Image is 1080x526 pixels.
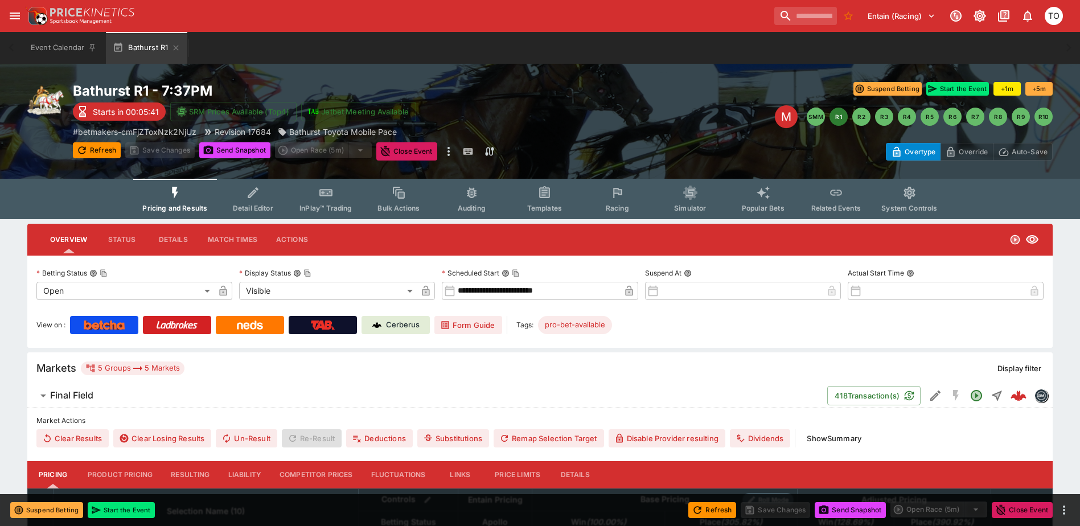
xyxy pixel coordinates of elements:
p: Display Status [239,268,291,278]
button: Event Calendar [24,32,104,64]
button: No Bookmarks [839,7,857,25]
button: R4 [898,108,916,126]
h5: Markets [36,361,76,375]
button: ShowSummary [800,429,868,447]
button: Documentation [993,6,1014,26]
button: R1 [829,108,848,126]
svg: Visible [1025,233,1039,246]
button: R10 [1034,108,1053,126]
img: Ladbrokes [156,320,198,330]
button: Send Snapshot [199,142,270,158]
button: R2 [852,108,870,126]
button: Details [549,461,601,488]
span: Auditing [458,204,486,212]
span: Simulator [674,204,706,212]
th: Adjusted Pricing [797,488,991,511]
span: Popular Bets [742,204,785,212]
img: Cerberus [372,320,381,330]
button: Actual Start Time [906,269,914,277]
button: R7 [966,108,984,126]
button: Display filter [991,359,1048,377]
img: harness_racing.png [27,82,64,118]
button: Edit Detail [925,385,946,406]
div: Start From [886,143,1053,161]
button: Actions [266,226,318,253]
span: System Controls [881,204,937,212]
button: Toggle light/dark mode [970,6,990,26]
button: Disable Provider resulting [609,429,725,447]
button: Links [434,461,486,488]
p: Auto-Save [1012,146,1048,158]
button: Scheduled StartCopy To Clipboard [502,269,510,277]
div: Thomas OConnor [1045,7,1063,25]
button: Suspend Betting [853,82,922,96]
button: Overview [41,226,96,253]
img: jetbet-logo.svg [307,106,319,117]
button: Clear Losing Results [113,429,211,447]
button: R3 [875,108,893,126]
div: Edit Meeting [775,105,798,128]
button: Notifications [1017,6,1038,26]
button: R6 [943,108,962,126]
p: Override [959,146,988,158]
button: Pricing [27,461,79,488]
button: R9 [1012,108,1030,126]
button: Select Tenant [861,7,942,25]
span: Re-Result [282,429,342,447]
button: Refresh [73,142,121,158]
button: Close Event [376,142,437,161]
button: Open [966,385,987,406]
button: Auto-Save [993,143,1053,161]
img: TabNZ [311,320,335,330]
img: Sportsbook Management [50,19,112,24]
button: Overtype [886,143,941,161]
label: Market Actions [36,412,1044,429]
p: Starts in 00:05:41 [93,106,159,118]
button: Status [96,226,147,253]
p: Actual Start Time [848,268,904,278]
button: Liability [219,461,270,488]
img: Betcha [84,320,125,330]
span: pro-bet-available [538,319,612,331]
button: Remap Selection Target [494,429,604,447]
p: Cerberus [386,319,420,331]
button: more [442,142,455,161]
p: Betting Status [36,268,87,278]
div: Betting Target: cerberus [538,316,612,334]
button: Refresh [688,502,736,518]
button: Match Times [199,226,266,253]
button: Bulk edit [420,492,435,507]
div: split button [275,142,372,158]
img: Neds [237,320,262,330]
span: Detail Editor [233,204,273,212]
button: R5 [921,108,939,126]
button: Copy To Clipboard [512,269,520,277]
img: logo-cerberus--red.svg [1011,388,1026,404]
p: Suspend At [645,268,681,278]
span: Racing [606,204,629,212]
span: Templates [527,204,562,212]
div: Bathurst Toyota Mobile Pace [278,126,397,138]
button: Suspend Betting [10,502,83,518]
span: Related Events [811,204,861,212]
p: Revision 17684 [215,126,271,138]
label: Tags: [516,316,533,334]
button: Details [147,226,199,253]
button: Copy To Clipboard [303,269,311,277]
button: Connected to PK [946,6,966,26]
button: Start the Event [88,502,155,518]
div: Base Pricing [636,492,694,507]
button: Competitor Prices [270,461,362,488]
p: Overtype [905,146,935,158]
button: +5m [1025,82,1053,96]
button: open drawer [5,6,25,26]
a: Cerberus [362,316,430,334]
button: Override [940,143,993,161]
button: SGM Disabled [946,385,966,406]
button: Clear Results [36,429,109,447]
button: R8 [989,108,1007,126]
button: Start the Event [926,82,989,96]
a: Form Guide [434,316,502,334]
th: Controls [359,488,458,511]
span: Bulk Actions [377,204,420,212]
